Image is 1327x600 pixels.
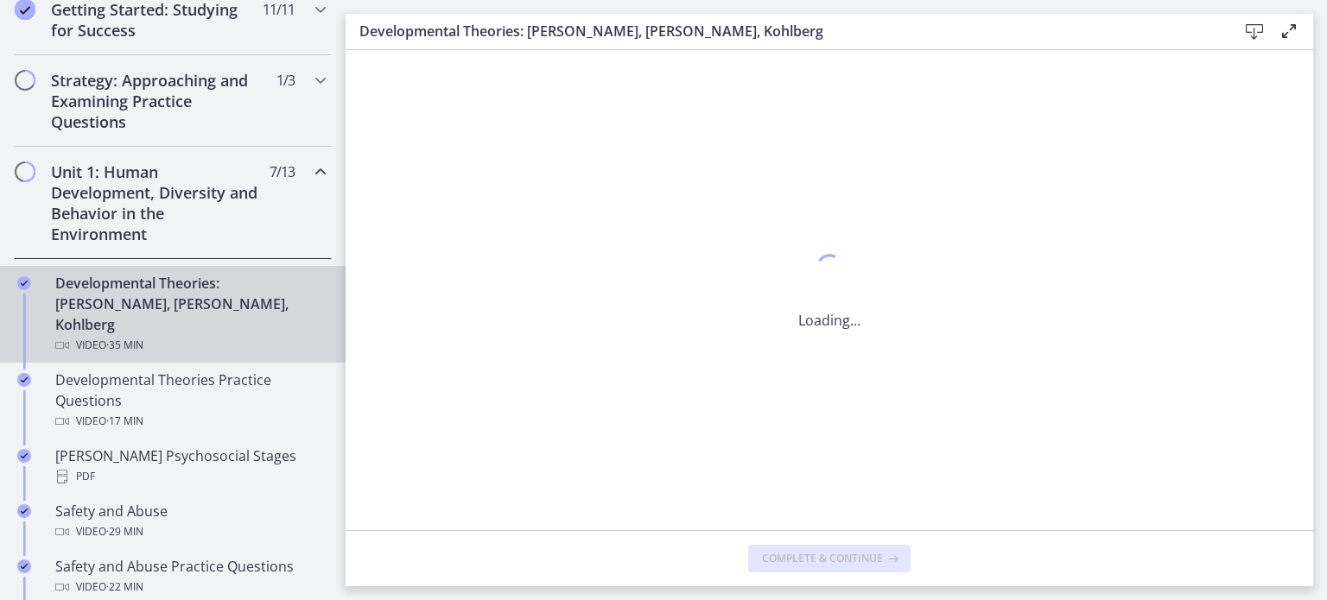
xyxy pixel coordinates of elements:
[106,411,143,432] span: · 17 min
[359,21,1210,41] h3: Developmental Theories: [PERSON_NAME], [PERSON_NAME], Kohlberg
[55,369,325,432] div: Developmental Theories Practice Questions
[17,276,31,290] i: Completed
[17,373,31,387] i: Completed
[17,559,31,573] i: Completed
[106,577,143,597] span: · 22 min
[106,521,143,542] span: · 29 min
[748,545,911,572] button: Complete & continue
[51,70,262,132] h2: Strategy: Approaching and Examining Practice Questions
[55,335,325,356] div: Video
[55,521,325,542] div: Video
[55,466,325,487] div: PDF
[17,449,31,463] i: Completed
[270,161,295,182] span: 7 / 13
[55,273,325,356] div: Developmental Theories: [PERSON_NAME], [PERSON_NAME], Kohlberg
[17,504,31,518] i: Completed
[798,249,860,289] div: 1
[55,556,325,597] div: Safety and Abuse Practice Questions
[55,501,325,542] div: Safety and Abuse
[762,552,883,565] span: Complete & continue
[55,411,325,432] div: Video
[106,335,143,356] span: · 35 min
[276,70,295,91] span: 1 / 3
[798,310,860,331] p: Loading...
[55,577,325,597] div: Video
[51,161,262,244] h2: Unit 1: Human Development, Diversity and Behavior in the Environment
[55,445,325,487] div: [PERSON_NAME] Psychosocial Stages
